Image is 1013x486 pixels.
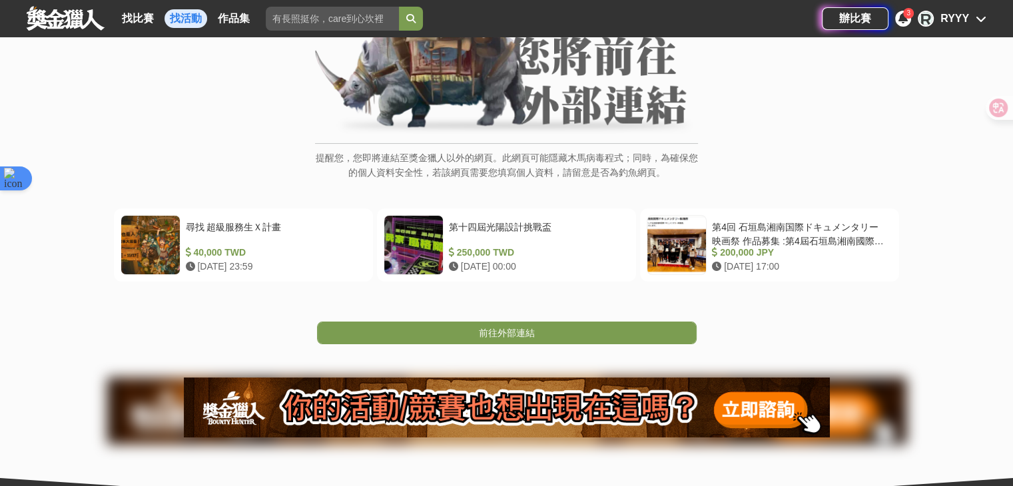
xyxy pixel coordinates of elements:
a: 辦比賽 [822,7,888,30]
div: R [918,11,934,27]
img: 905fc34d-8193-4fb2-a793-270a69788fd0.png [184,377,830,437]
div: 200,000 JPY [712,246,887,260]
span: 前往外部連結 [479,328,535,338]
div: RYYY [940,11,969,27]
div: [DATE] 17:00 [712,260,887,274]
div: 250,000 TWD [449,246,624,260]
div: 尋找 超級服務生Ｘ計畫 [186,220,361,246]
a: 尋找 超級服務生Ｘ計畫 40,000 TWD [DATE] 23:59 [114,208,373,282]
a: 找比賽 [117,9,159,28]
a: 找活動 [165,9,207,28]
input: 有長照挺你，care到心坎裡！青春出手，拍出照顧 影音徵件活動 [266,7,399,31]
div: 第4回 石垣島湘南国際ドキュメンタリー映画祭 作品募集 :第4屆石垣島湘南國際紀錄片電影節作品徵集 [712,220,887,246]
div: [DATE] 23:59 [186,260,361,274]
a: 第4回 石垣島湘南国際ドキュメンタリー映画祭 作品募集 :第4屆石垣島湘南國際紀錄片電影節作品徵集 200,000 JPY [DATE] 17:00 [640,208,899,282]
div: [DATE] 00:00 [449,260,624,274]
a: 第十四屆光陽設計挑戰盃 250,000 TWD [DATE] 00:00 [377,208,636,282]
span: 3 [906,9,910,17]
p: 提醒您，您即將連結至獎金獵人以外的網頁。此網頁可能隱藏木馬病毒程式；同時，為確保您的個人資料安全性，若該網頁需要您填寫個人資料，請留意是否為釣魚網頁。 [315,150,698,194]
a: 前往外部連結 [317,322,697,344]
div: 40,000 TWD [186,246,361,260]
div: 第十四屆光陽設計挑戰盃 [449,220,624,246]
a: 作品集 [212,9,255,28]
